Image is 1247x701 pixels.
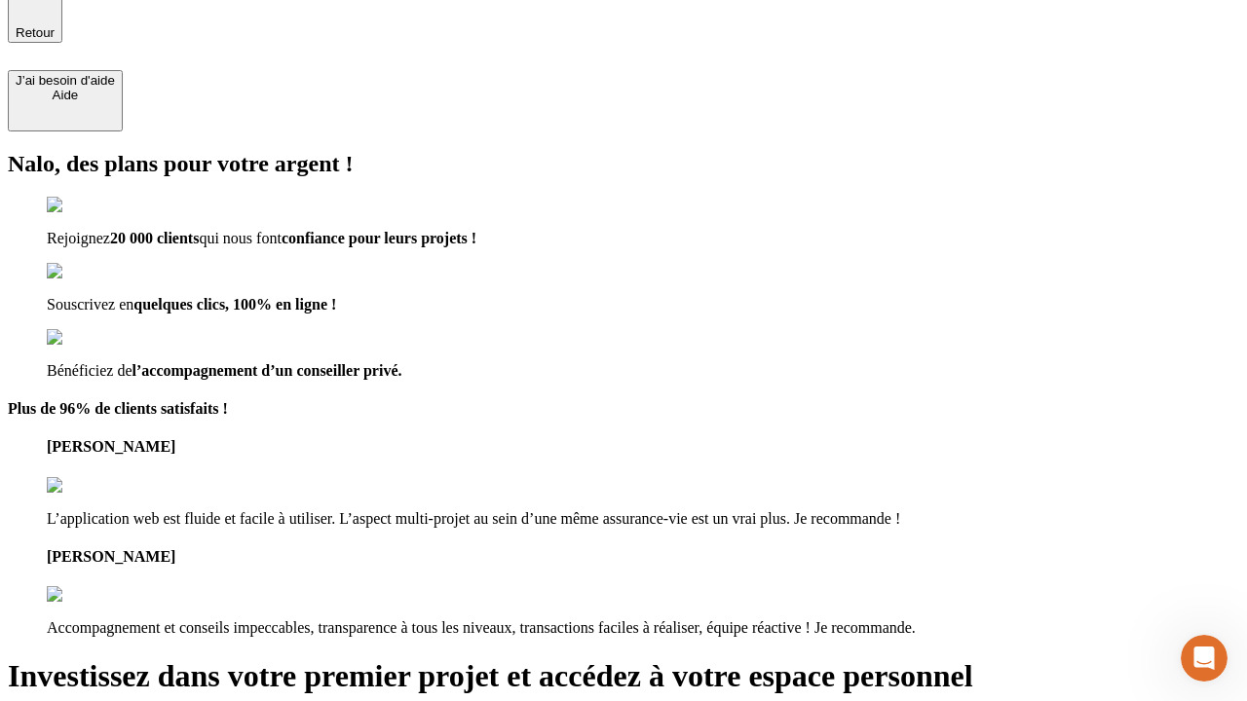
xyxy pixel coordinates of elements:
h4: [PERSON_NAME] [47,438,1239,456]
span: Bénéficiez de [47,362,132,379]
div: J’ai besoin d'aide [16,73,115,88]
h4: [PERSON_NAME] [47,548,1239,566]
h1: Investissez dans votre premier projet et accédez à votre espace personnel [8,658,1239,694]
iframe: Intercom live chat [1181,635,1228,682]
span: l’accompagnement d’un conseiller privé. [132,362,402,379]
img: reviews stars [47,477,143,495]
div: Aide [16,88,115,102]
img: reviews stars [47,586,143,604]
span: 20 000 clients [110,230,200,246]
span: qui nous font [199,230,281,246]
h4: Plus de 96% de clients satisfaits ! [8,400,1239,418]
span: Souscrivez en [47,296,133,313]
span: Retour [16,25,55,40]
img: checkmark [47,263,131,280]
span: Rejoignez [47,230,110,246]
h2: Nalo, des plans pour votre argent ! [8,151,1239,177]
p: Accompagnement et conseils impeccables, transparence à tous les niveaux, transactions faciles à r... [47,619,1239,637]
button: J’ai besoin d'aideAide [8,70,123,131]
p: L’application web est fluide et facile à utiliser. L’aspect multi-projet au sein d’une même assur... [47,510,1239,528]
img: checkmark [47,197,131,214]
img: checkmark [47,329,131,347]
span: quelques clics, 100% en ligne ! [133,296,336,313]
span: confiance pour leurs projets ! [282,230,476,246]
